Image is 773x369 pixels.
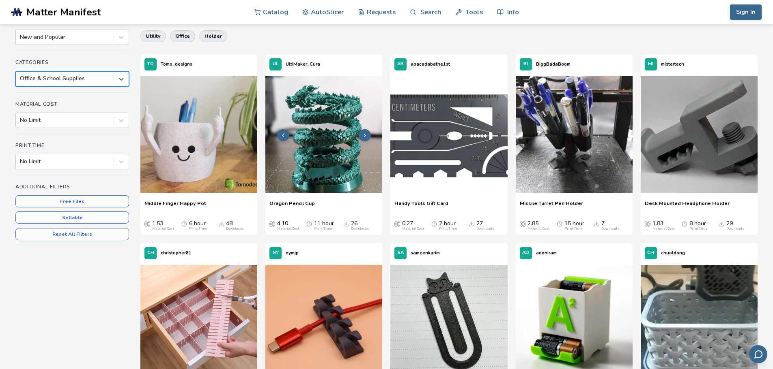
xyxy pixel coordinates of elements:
[147,250,154,256] span: CH
[306,220,312,227] span: Average Print Time
[189,220,207,231] div: 6 hour
[652,220,674,231] div: 1.83
[152,220,174,231] div: 1.53
[439,220,457,231] div: 2 hour
[397,62,404,67] span: AB
[564,220,584,231] div: 15 hour
[273,250,279,256] span: NY
[476,220,494,231] div: 27
[719,220,724,227] span: Downloads
[594,220,599,227] span: Downloads
[199,30,227,42] button: holder
[20,34,22,41] input: New and Popular
[528,220,549,231] div: 2.85
[523,62,528,67] span: BI
[277,227,299,231] div: Material Cost
[314,227,332,231] div: Print Time
[147,62,154,67] span: TO
[269,220,275,227] span: Average Cost
[749,345,767,363] button: Send feedback via email
[726,220,744,231] div: 29
[15,211,129,224] button: Sellable
[648,62,653,67] span: MI
[536,60,571,68] p: BiggBadaBoom
[273,62,278,67] span: UL
[402,220,424,231] div: 0.27
[601,227,619,231] div: Downloads
[689,227,707,231] div: Print Time
[15,195,129,207] button: Free Files
[140,30,166,42] button: utility
[661,249,685,257] p: chuotdong
[645,220,650,227] span: Average Cost
[144,220,150,227] span: Average Cost
[522,250,529,256] span: AD
[343,220,349,227] span: Downloads
[15,228,129,240] button: Reset All Filters
[397,250,404,256] span: SA
[189,227,207,231] div: Print Time
[726,227,744,231] div: Downloads
[314,220,334,231] div: 11 hour
[601,220,619,231] div: 7
[730,4,762,20] button: Sign In
[351,227,369,231] div: Downloads
[411,249,440,257] p: sameenkarim
[218,220,224,227] span: Downloads
[152,227,174,231] div: Material Cost
[20,158,22,165] input: No Limit
[661,60,684,68] p: mistertech
[181,220,187,227] span: Average Print Time
[689,220,707,231] div: 8 hour
[394,220,400,227] span: Average Cost
[645,200,730,212] a: Desk Mounted Headphone Holder
[15,101,129,107] h4: Material Cost
[351,220,369,231] div: 26
[557,220,562,227] span: Average Print Time
[161,60,192,68] p: Tomo_designs
[286,249,299,257] p: nymjp
[536,249,557,257] p: adoniram
[15,143,129,148] h4: Print Time
[170,30,195,42] button: office
[15,60,129,65] h4: Categories
[431,220,437,227] span: Average Print Time
[520,200,583,212] a: Missile Turret Pen Holder
[269,200,315,212] a: Dragon Pencil Cup
[226,220,244,231] div: 48
[476,227,494,231] div: Downloads
[26,6,101,18] span: Matter Manifest
[402,227,424,231] div: Material Cost
[20,117,22,124] input: No Limit
[226,227,244,231] div: Downloads
[439,227,457,231] div: Print Time
[682,220,687,227] span: Average Print Time
[528,227,549,231] div: Material Cost
[520,220,525,227] span: Average Cost
[411,60,450,68] p: abacadabathe1st
[161,249,192,257] p: christopher81
[564,227,582,231] div: Print Time
[286,60,320,68] p: UltiMaker_Cura
[652,227,674,231] div: Material Cost
[144,200,206,212] a: Middle Finger Happy Pot
[647,250,654,256] span: CH
[469,220,474,227] span: Downloads
[394,200,448,212] a: Handy Tools Gift Card
[277,220,299,231] div: 4.10
[15,184,129,190] h4: Additional Filters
